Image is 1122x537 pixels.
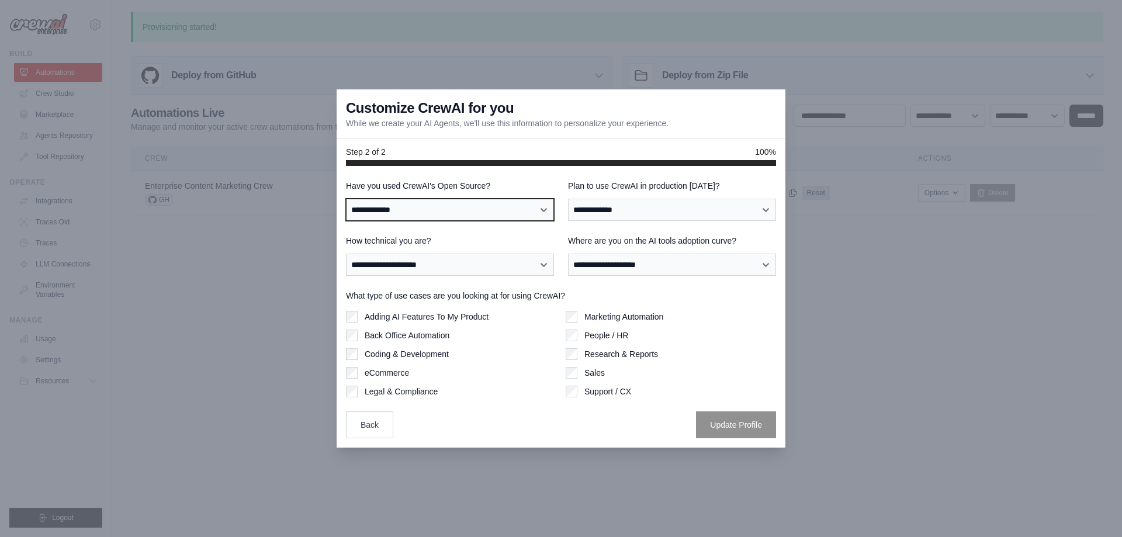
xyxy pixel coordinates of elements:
[568,235,776,247] label: Where are you on the AI tools adoption curve?
[346,180,554,192] label: Have you used CrewAI's Open Source?
[568,180,776,192] label: Plan to use CrewAI in production [DATE]?
[346,99,514,117] h3: Customize CrewAI for you
[365,367,409,379] label: eCommerce
[346,411,393,438] button: Back
[755,146,776,158] span: 100%
[584,367,605,379] label: Sales
[696,411,776,438] button: Update Profile
[365,348,449,360] label: Coding & Development
[346,235,554,247] label: How technical you are?
[584,386,631,397] label: Support / CX
[584,311,663,323] label: Marketing Automation
[365,386,438,397] label: Legal & Compliance
[346,117,669,129] p: While we create your AI Agents, we'll use this information to personalize your experience.
[365,311,489,323] label: Adding AI Features To My Product
[346,146,386,158] span: Step 2 of 2
[584,348,658,360] label: Research & Reports
[346,290,776,302] label: What type of use cases are you looking at for using CrewAI?
[584,330,628,341] label: People / HR
[365,330,449,341] label: Back Office Automation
